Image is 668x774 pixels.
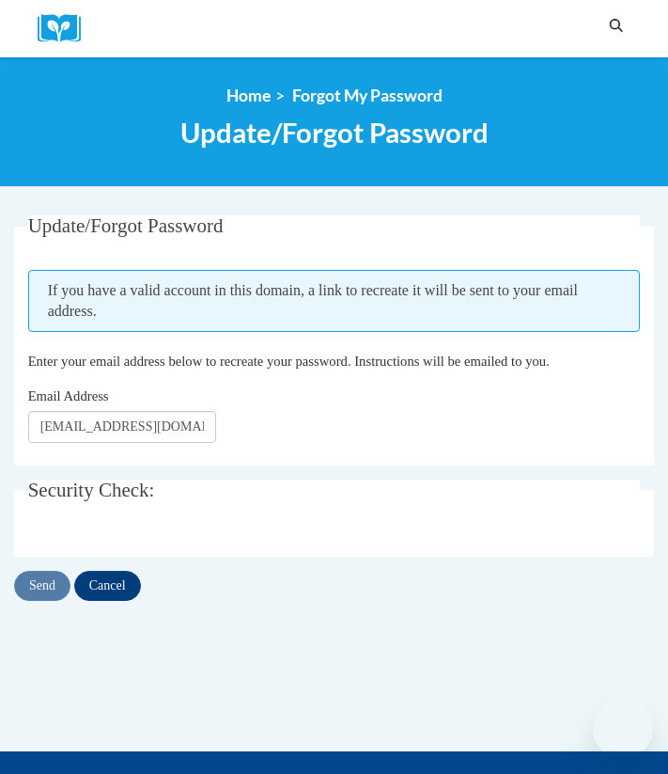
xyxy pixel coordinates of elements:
input: Cancel [74,571,141,601]
span: Enter your email address below to recreate your password. Instructions will be emailed to you. [28,354,550,369]
span: If you have a valid account in this domain, a link to recreate it will be sent to your email addr... [28,270,641,332]
span: Forgot My Password [292,86,443,105]
a: Home [226,86,271,105]
span: Email Address [28,388,109,403]
button: Search [602,15,630,38]
span: Update/Forgot Password [28,214,224,237]
a: Cox Campus [38,14,94,43]
img: Logo brand [38,14,94,43]
iframe: Button to launch messaging window [593,699,653,759]
span: Security Check: [28,479,155,501]
span: Update/Forgot Password [180,116,489,149]
input: Email [28,411,216,443]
